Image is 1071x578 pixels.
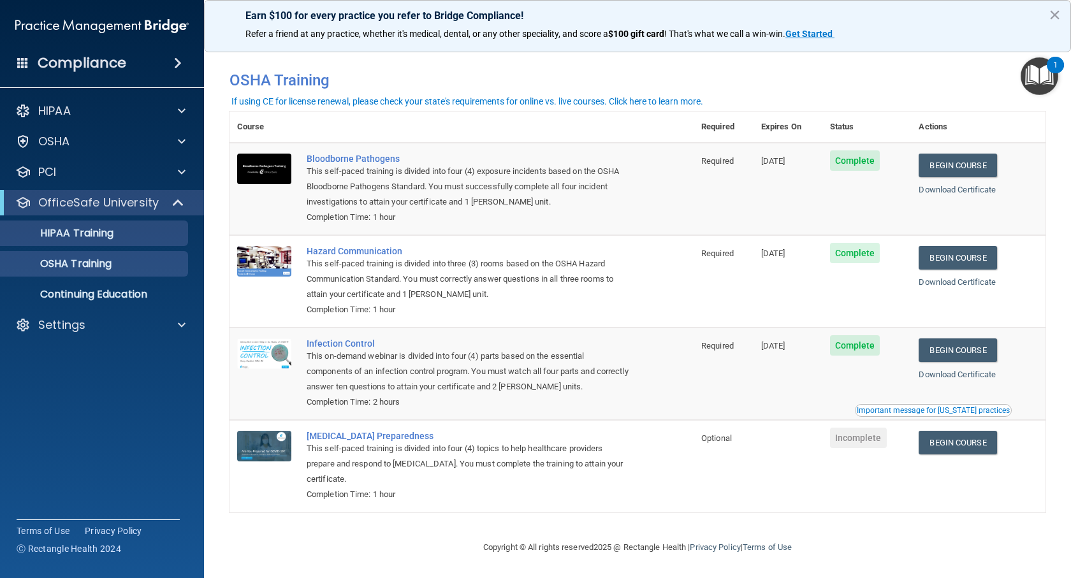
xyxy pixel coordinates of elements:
a: Settings [15,317,186,333]
span: Complete [830,150,880,171]
span: Required [701,249,734,258]
a: Begin Course [919,154,996,177]
h4: OSHA Training [229,71,1045,89]
a: Get Started [785,29,834,39]
a: OfficeSafe University [15,195,185,210]
a: Begin Course [919,246,996,270]
span: Required [701,341,734,350]
th: Status [822,112,912,143]
iframe: Drift Widget Chat Controller [850,488,1056,538]
a: Terms of Use [17,524,69,537]
a: Terms of Use [743,542,792,552]
p: OSHA Training [8,257,112,270]
div: Completion Time: 1 hour [307,210,630,225]
button: If using CE for license renewal, please check your state's requirements for online vs. live cours... [229,95,705,108]
th: Actions [911,112,1045,143]
span: Optional [701,433,732,443]
span: ! That's what we call a win-win. [664,29,785,39]
span: Required [701,156,734,166]
div: Copyright © All rights reserved 2025 @ Rectangle Health | | [405,527,870,568]
div: Completion Time: 2 hours [307,394,630,410]
a: Begin Course [919,431,996,454]
a: Download Certificate [919,185,996,194]
p: OfficeSafe University [38,195,159,210]
button: Open Resource Center, 1 new notification [1021,57,1058,95]
a: OSHA [15,134,186,149]
a: Download Certificate [919,277,996,287]
span: Incomplete [830,428,887,448]
p: Settings [38,317,85,333]
th: Required [694,112,754,143]
div: This self-paced training is divided into four (4) exposure incidents based on the OSHA Bloodborne... [307,164,630,210]
a: HIPAA [15,103,186,119]
span: Complete [830,243,880,263]
a: Infection Control [307,338,630,349]
p: PCI [38,164,56,180]
div: Important message for [US_STATE] practices [857,407,1010,414]
strong: $100 gift card [608,29,664,39]
div: This on-demand webinar is divided into four (4) parts based on the essential components of an inf... [307,349,630,394]
a: Privacy Policy [85,524,142,537]
span: [DATE] [761,156,785,166]
div: This self-paced training is divided into three (3) rooms based on the OSHA Hazard Communication S... [307,256,630,302]
a: [MEDICAL_DATA] Preparedness [307,431,630,441]
div: 1 [1053,65,1058,82]
a: Download Certificate [919,370,996,379]
h4: Compliance [38,54,126,72]
div: Completion Time: 1 hour [307,302,630,317]
p: HIPAA [38,103,71,119]
p: Earn $100 for every practice you refer to Bridge Compliance! [245,10,1030,22]
span: [DATE] [761,341,785,350]
button: Close [1049,4,1061,25]
img: PMB logo [15,13,189,39]
a: Privacy Policy [690,542,740,552]
th: Expires On [754,112,822,143]
div: If using CE for license renewal, please check your state's requirements for online vs. live cours... [231,97,703,106]
p: OSHA [38,134,70,149]
th: Course [229,112,299,143]
a: Bloodborne Pathogens [307,154,630,164]
div: This self-paced training is divided into four (4) topics to help healthcare providers prepare and... [307,441,630,487]
a: PCI [15,164,186,180]
span: Refer a friend at any practice, whether it's medical, dental, or any other speciality, and score a [245,29,608,39]
p: HIPAA Training [8,227,113,240]
button: Read this if you are a dental practitioner in the state of CA [855,404,1012,417]
div: Completion Time: 1 hour [307,487,630,502]
span: Complete [830,335,880,356]
span: [DATE] [761,249,785,258]
strong: Get Started [785,29,833,39]
a: Begin Course [919,338,996,362]
p: Continuing Education [8,288,182,301]
span: Ⓒ Rectangle Health 2024 [17,542,121,555]
a: Hazard Communication [307,246,630,256]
